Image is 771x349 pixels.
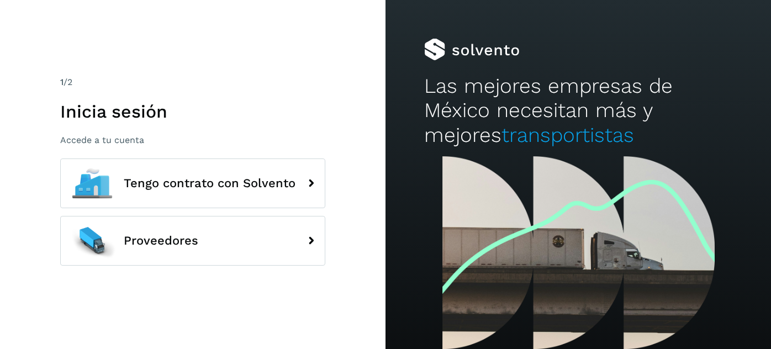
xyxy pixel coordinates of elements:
[60,135,325,145] p: Accede a tu cuenta
[124,177,295,190] span: Tengo contrato con Solvento
[60,77,64,87] span: 1
[60,216,325,266] button: Proveedores
[501,123,634,147] span: transportistas
[60,101,325,122] h1: Inicia sesión
[424,74,732,147] h2: Las mejores empresas de México necesitan más y mejores
[124,234,198,247] span: Proveedores
[60,76,325,89] div: /2
[60,158,325,208] button: Tengo contrato con Solvento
